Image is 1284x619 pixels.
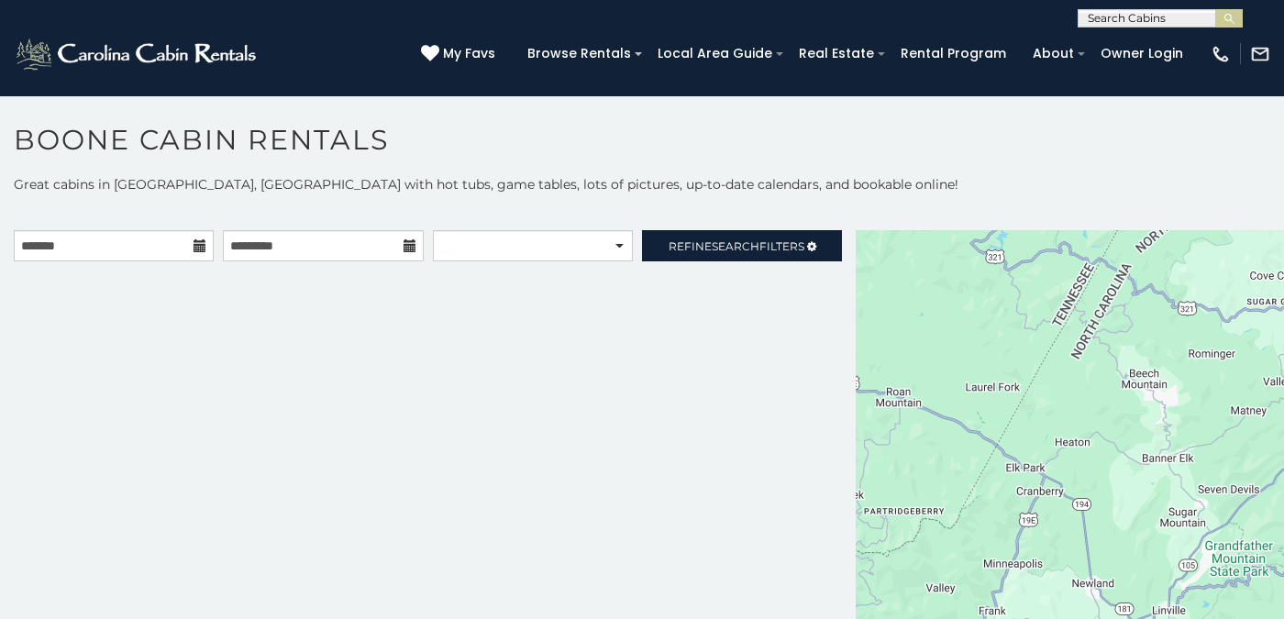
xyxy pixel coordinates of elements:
a: Browse Rentals [518,39,640,68]
img: mail-regular-white.png [1250,44,1270,64]
a: Owner Login [1091,39,1192,68]
a: Real Estate [790,39,883,68]
a: My Favs [421,44,500,64]
a: About [1024,39,1083,68]
a: RefineSearchFilters [642,230,842,261]
a: Local Area Guide [648,39,781,68]
span: Search [712,239,759,253]
a: Rental Program [891,39,1015,68]
img: White-1-2.png [14,36,261,72]
span: My Favs [443,44,495,63]
img: phone-regular-white.png [1211,44,1231,64]
span: Refine Filters [669,239,804,253]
